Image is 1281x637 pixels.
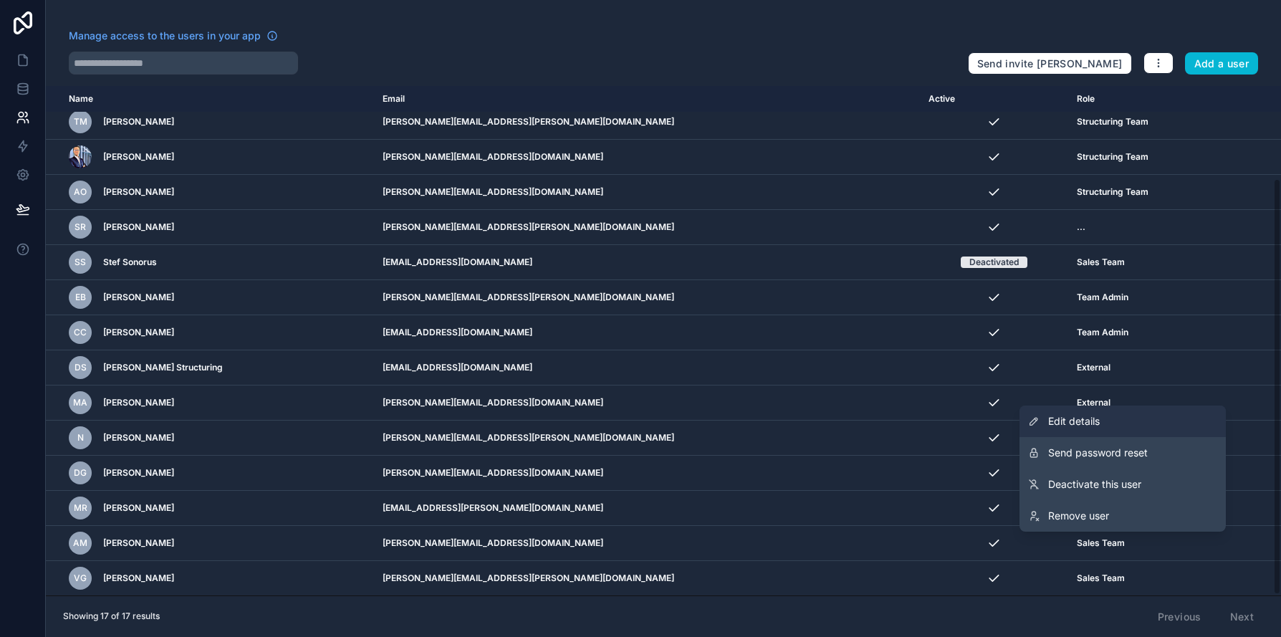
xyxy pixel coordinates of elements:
[1077,221,1085,233] span: ...
[63,610,160,622] span: Showing 17 of 17 results
[69,29,261,43] span: Manage access to the users in your app
[374,561,920,596] td: [PERSON_NAME][EMAIL_ADDRESS][PERSON_NAME][DOMAIN_NAME]
[75,221,86,233] span: SR
[374,280,920,315] td: [PERSON_NAME][EMAIL_ADDRESS][PERSON_NAME][DOMAIN_NAME]
[920,86,1068,112] th: Active
[1068,86,1225,112] th: Role
[74,573,87,584] span: VG
[103,397,174,408] span: [PERSON_NAME]
[1077,362,1110,373] span: External
[46,86,1281,595] div: scrollable content
[1019,469,1226,500] a: Deactivate this user
[374,456,920,491] td: [PERSON_NAME][EMAIL_ADDRESS][DOMAIN_NAME]
[103,467,174,479] span: [PERSON_NAME]
[1077,257,1125,268] span: Sales Team
[75,292,86,303] span: EB
[74,116,87,128] span: TM
[968,52,1132,75] button: Send invite [PERSON_NAME]
[1077,292,1128,303] span: Team Admin
[1048,509,1109,523] span: Remove user
[103,292,174,303] span: [PERSON_NAME]
[1077,573,1125,584] span: Sales Team
[103,151,174,163] span: [PERSON_NAME]
[103,537,174,549] span: [PERSON_NAME]
[1077,397,1110,408] span: External
[46,86,374,112] th: Name
[1077,116,1148,128] span: Structuring Team
[374,526,920,561] td: [PERSON_NAME][EMAIL_ADDRESS][DOMAIN_NAME]
[374,421,920,456] td: [PERSON_NAME][EMAIL_ADDRESS][PERSON_NAME][DOMAIN_NAME]
[75,362,87,373] span: DS
[103,573,174,584] span: [PERSON_NAME]
[1048,414,1100,428] span: Edit details
[74,502,87,514] span: MR
[374,385,920,421] td: [PERSON_NAME][EMAIL_ADDRESS][DOMAIN_NAME]
[103,186,174,198] span: [PERSON_NAME]
[74,467,87,479] span: DG
[75,257,86,268] span: SS
[74,327,87,338] span: CC
[103,116,174,128] span: [PERSON_NAME]
[77,432,84,444] span: N
[374,350,920,385] td: [EMAIL_ADDRESS][DOMAIN_NAME]
[103,502,174,514] span: [PERSON_NAME]
[1077,327,1128,338] span: Team Admin
[374,210,920,245] td: [PERSON_NAME][EMAIL_ADDRESS][PERSON_NAME][DOMAIN_NAME]
[103,362,223,373] span: [PERSON_NAME] Structuring
[374,105,920,140] td: [PERSON_NAME][EMAIL_ADDRESS][PERSON_NAME][DOMAIN_NAME]
[73,537,87,549] span: AM
[1077,186,1148,198] span: Structuring Team
[1019,406,1226,437] a: Edit details
[1048,477,1141,492] span: Deactivate this user
[1077,537,1125,549] span: Sales Team
[1019,437,1226,469] button: Send password reset
[103,221,174,233] span: [PERSON_NAME]
[374,491,920,526] td: [EMAIL_ADDRESS][PERSON_NAME][DOMAIN_NAME]
[73,397,87,408] span: MA
[374,140,920,175] td: [PERSON_NAME][EMAIL_ADDRESS][DOMAIN_NAME]
[1185,52,1259,75] button: Add a user
[374,245,920,280] td: [EMAIL_ADDRESS][DOMAIN_NAME]
[103,432,174,444] span: [PERSON_NAME]
[969,257,1019,268] div: Deactivated
[69,29,278,43] a: Manage access to the users in your app
[374,315,920,350] td: [EMAIL_ADDRESS][DOMAIN_NAME]
[1019,500,1226,532] a: Remove user
[103,327,174,338] span: [PERSON_NAME]
[74,186,87,198] span: AO
[103,257,157,268] span: Stef Sonorus
[374,175,920,210] td: [PERSON_NAME][EMAIL_ADDRESS][DOMAIN_NAME]
[1048,446,1148,460] span: Send password reset
[374,86,920,112] th: Email
[1077,151,1148,163] span: Structuring Team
